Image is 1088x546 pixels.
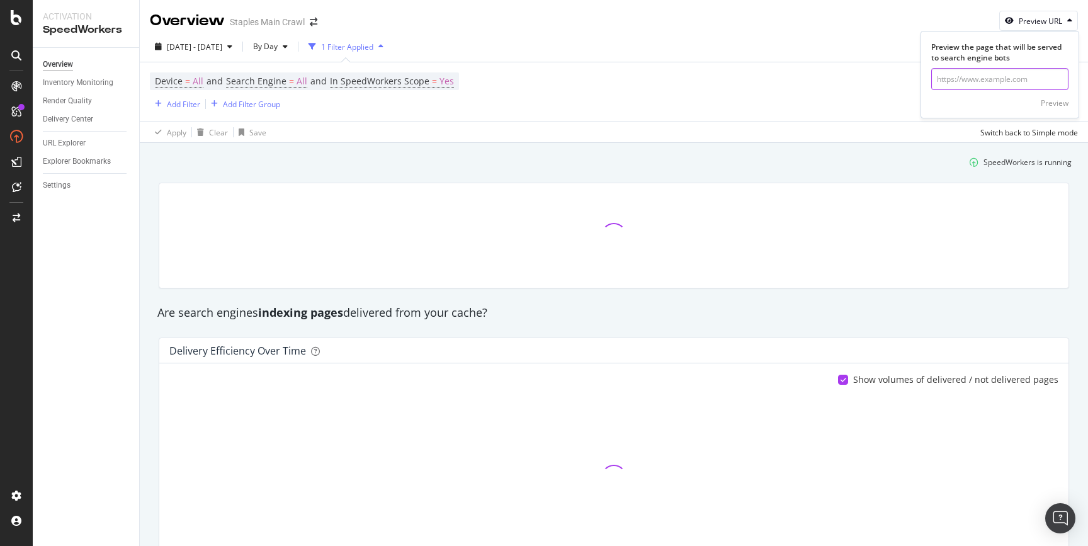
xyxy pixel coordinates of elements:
button: Preview [1041,93,1068,113]
span: [DATE] - [DATE] [167,42,222,52]
div: Preview the page that will be served to search engine bots [931,42,1068,63]
div: Show volumes of delivered / not delivered pages [853,373,1058,386]
div: Clear [209,127,228,138]
span: Device [155,75,183,87]
button: Switch back to Simple mode [975,122,1078,142]
span: and [310,75,327,87]
span: Search Engine [226,75,286,87]
span: By Day [248,41,278,52]
span: All [193,72,203,90]
button: Clear [192,122,228,142]
button: Add Filter Group [206,96,280,111]
span: Yes [439,72,454,90]
a: Explorer Bookmarks [43,155,130,168]
div: Overview [150,10,225,31]
button: [DATE] - [DATE] [150,37,237,57]
div: SpeedWorkers [43,23,129,37]
div: SpeedWorkers is running [983,157,1072,168]
div: Inventory Monitoring [43,76,113,89]
div: arrow-right-arrow-left [310,18,317,26]
strong: indexing pages [258,305,343,320]
button: By Day [248,37,293,57]
span: = [289,75,294,87]
span: and [207,75,223,87]
div: Save [249,127,266,138]
a: URL Explorer [43,137,130,150]
span: = [185,75,190,87]
a: Inventory Monitoring [43,76,130,89]
div: Are search engines delivered from your cache? [151,305,1077,321]
div: Staples Main Crawl [230,16,305,28]
a: Overview [43,58,130,71]
button: Add Filter [150,96,200,111]
div: 1 Filter Applied [321,42,373,52]
div: Preview URL [1019,16,1062,26]
div: Preview [1041,98,1068,108]
div: Switch back to Simple mode [980,127,1078,138]
div: Overview [43,58,73,71]
button: Apply [150,122,186,142]
span: In SpeedWorkers Scope [330,75,429,87]
div: Add Filter [167,99,200,110]
button: Preview URL [999,11,1078,31]
div: Activation [43,10,129,23]
div: URL Explorer [43,137,86,150]
div: Delivery Efficiency over time [169,344,306,357]
a: Delivery Center [43,113,130,126]
div: Apply [167,127,186,138]
button: Save [234,122,266,142]
div: Settings [43,179,71,192]
div: Explorer Bookmarks [43,155,111,168]
span: = [432,75,437,87]
input: https://www.example.com [931,68,1068,90]
a: Render Quality [43,94,130,108]
div: Delivery Center [43,113,93,126]
span: All [297,72,307,90]
button: 1 Filter Applied [303,37,388,57]
a: Settings [43,179,130,192]
div: Render Quality [43,94,92,108]
div: Add Filter Group [223,99,280,110]
div: Open Intercom Messenger [1045,503,1075,533]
